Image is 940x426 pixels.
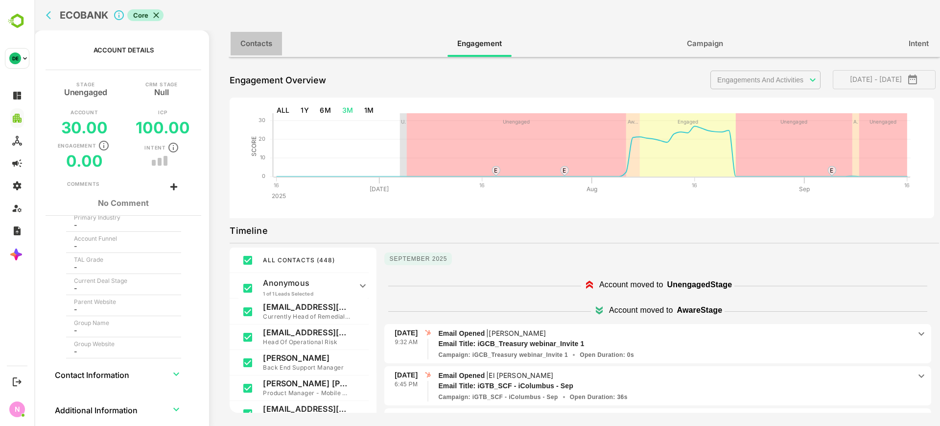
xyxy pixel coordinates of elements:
[404,412,876,423] p: Email Opened
[552,185,563,193] text: Aug
[79,9,91,21] svg: Click to close Account details panel
[304,101,323,120] button: 3M
[460,167,463,174] text: E
[454,371,519,379] p: El [PERSON_NAME]
[40,242,133,250] div: -
[565,279,629,291] p: Account moved to
[676,71,786,89] div: Engagements And Activities
[36,110,64,115] p: Account
[593,119,604,125] text: Aw...
[404,381,852,391] p: iGTB_SCF - iColumbus - Sep
[423,37,468,50] span: Engagement
[658,182,663,189] text: 16
[360,370,383,380] p: [DATE]
[404,328,876,339] p: Email Opened
[404,328,893,359] div: Email Opened|[PERSON_NAME]iGCB_Treasury webinar_Invite 1iGCB_Treasury webinar_Invite 1Open Durati...
[454,329,512,337] p: [PERSON_NAME]
[229,302,317,312] p: [EMAIL_ADDRESS][DOMAIN_NAME]
[40,340,139,348] div: Group Website
[360,412,383,422] p: [DATE]
[93,11,120,20] span: Core
[229,327,317,337] p: [EMAIL_ADDRESS][DOMAIN_NAME]
[40,298,139,305] div: Parent Website
[40,221,133,228] div: -
[450,329,513,337] p: |
[404,370,893,401] div: Email Opened|El [PERSON_NAME]iGTB_SCF - iColumbus - SepiGTB_SCF - iColumbus - SepOpen Duration: 36s
[40,256,139,263] div: TAL Grade
[229,388,317,398] p: Product Manager - Mobile Banking
[229,256,301,264] span: ALL CONTACTS ( 448 )
[360,380,384,390] p: 6:45 PM
[335,185,354,193] text: [DATE]
[282,101,301,120] button: 6M
[42,82,60,87] p: Stage
[683,76,771,84] p: Engagements And Activities
[575,304,638,316] p: Account moved to
[228,173,231,179] text: 0
[27,118,74,137] h5: 30.00
[226,154,231,161] text: 10
[40,235,139,242] div: Account Funnel
[25,9,74,21] h2: ECOBANK
[229,290,317,297] p: 1 of 1 Leads Selected
[40,277,139,284] div: Current Deal Stage
[203,273,334,299] div: Anonymous1 of 1 Leads Selected
[135,367,149,381] button: expand row
[404,351,534,359] p: iGCB_Treasury webinar_Invite 1
[643,304,688,316] p: Aware Stage
[5,12,30,30] img: BambooboxLogoMark.f1c84d78b4c51b1a7b5f700c9845e183.svg
[40,284,133,292] div: -
[224,135,231,142] text: 20
[870,182,875,189] text: 16
[389,370,398,379] img: hubspot.png
[124,110,133,115] p: ICP
[469,119,495,125] text: Unengaged
[404,370,876,381] p: Email Opened
[32,169,147,358] table: purchases
[10,375,23,388] button: Logout
[194,30,906,57] div: full width tabs example
[796,167,799,174] text: E
[40,348,133,355] div: -
[237,192,252,200] text: 2025
[229,353,317,363] p: [PERSON_NAME]
[746,119,773,125] text: Unengaged
[206,37,238,50] span: Contacts
[545,351,600,359] p: Open Duration : 0s
[40,319,139,326] div: Group Name
[643,119,664,125] text: Engaged
[528,167,532,174] text: E
[806,73,893,86] span: [DATE] - [DATE]
[389,328,398,337] img: hubspot.png
[633,279,698,291] p: Unengaged Stage
[229,312,317,322] p: Currently Head of Remedial Management Ecobank Ghana and Ecobank Anglophone [GEOGRAPHIC_DATA]
[135,402,149,417] button: expand row
[350,252,418,265] p: September 2025
[110,145,132,150] p: Intent
[229,378,317,388] p: [PERSON_NAME] [PERSON_NAME] (MscBDA)
[93,9,129,21] div: Core
[229,404,317,414] p: [EMAIL_ADDRESS][DOMAIN_NAME]
[361,338,384,348] p: 9:32 AM
[536,393,593,401] p: Open Duration : 36s
[799,70,901,89] button: [DATE] - [DATE]
[238,101,259,120] button: ALL
[765,185,775,193] text: Sep
[101,118,156,137] h5: 100.00
[653,37,689,50] span: Campaign
[32,151,69,171] h5: 0.00
[229,337,317,347] p: Head Of Operational Risk
[389,412,398,421] img: hubspot.png
[40,214,139,221] div: Primary Industry
[40,305,133,313] div: -
[33,199,146,208] h1: No Comment
[33,180,66,188] div: Comments
[9,8,24,23] button: back
[874,37,894,50] span: Intent
[59,46,119,54] p: Account Details
[30,87,73,95] h5: Unengaged
[224,117,231,124] text: 30
[120,87,135,95] h5: Null
[445,182,450,189] text: 16
[135,159,138,162] button: trend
